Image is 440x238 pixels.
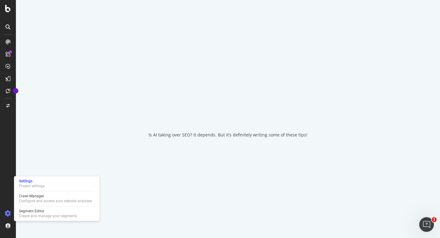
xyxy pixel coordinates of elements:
div: Segment Editor [19,209,77,214]
div: Tooltip anchor [13,88,18,94]
a: Segment EditorCreate and manage your segments [16,208,97,219]
div: Is AI taking over SEO? It depends. But it’s definitely writing some of these tips! [148,132,307,138]
div: Create and manage your segments [19,214,77,218]
div: Crawl Manager [19,194,92,199]
a: SettingsProject settings [16,178,97,189]
div: Configure and access your website analyses [19,199,92,203]
div: Project settings [19,184,45,188]
iframe: Intercom live chat [419,217,434,232]
a: Crawl ManagerConfigure and access your website analyses [16,193,97,204]
div: Settings [19,179,45,184]
span: 1 [432,217,437,222]
div: animation [206,100,250,122]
